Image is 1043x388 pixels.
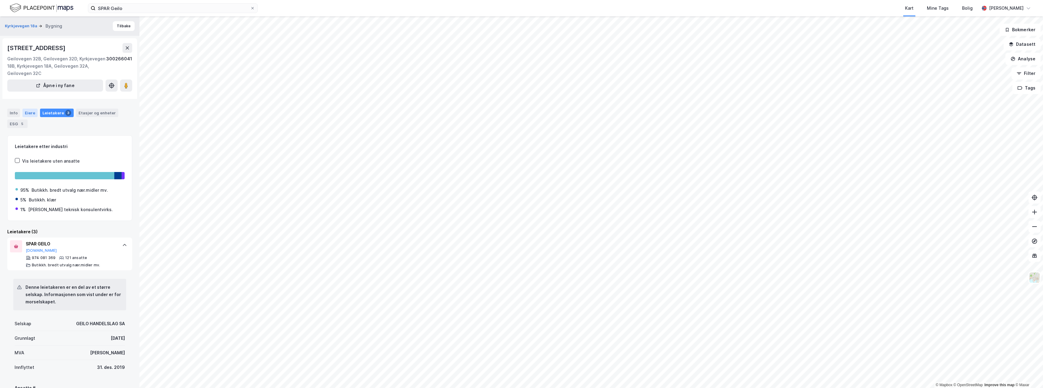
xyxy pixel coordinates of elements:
button: Tilbake [113,21,135,31]
div: ESG [7,120,28,128]
button: Åpne i ny fane [7,79,103,92]
div: 3 [65,110,71,116]
div: Geilovegen 32B, Geilovegen 32D, Kyrkjevegen 18B, Kyrkjevegen 18A, Geilovegen 32A, Geilovegen 32C [7,55,106,77]
div: 1% [20,206,26,213]
div: SPAR GEILO [26,240,116,248]
div: 31. des. 2019 [97,364,125,371]
a: Improve this map [984,383,1014,387]
a: Mapbox [936,383,952,387]
div: 95% [20,187,29,194]
div: 5 [19,121,25,127]
div: [STREET_ADDRESS] [7,43,67,53]
div: Leietakere (3) [7,228,132,235]
a: OpenStreetMap [954,383,983,387]
div: Info [7,109,20,117]
div: Butikkh. klær [29,196,56,204]
button: Tags [1012,82,1041,94]
button: Kyrkjevegen 18a [5,23,39,29]
div: Leietakere etter industri [15,143,125,150]
div: 5% [20,196,26,204]
div: 121 ansatte [65,255,87,260]
div: [PERSON_NAME] [989,5,1024,12]
button: [DOMAIN_NAME] [26,248,57,253]
div: Kart [905,5,914,12]
div: Butikkh. bredt utvalg nær.midler mv. [32,187,108,194]
button: Filter [1011,67,1041,79]
button: Datasett [1004,38,1041,50]
div: [PERSON_NAME] teknisk konsulentvirks. [28,206,113,213]
div: Vis leietakere uten ansatte [22,157,80,165]
iframe: Chat Widget [1013,359,1043,388]
div: Mine Tags [927,5,949,12]
div: MVA [15,349,24,356]
div: Bolig [962,5,973,12]
div: Selskap [15,320,31,327]
button: Analyse [1005,53,1041,65]
img: Z [1029,272,1040,283]
div: 300266041 [106,55,132,77]
input: Søk på adresse, matrikkel, gårdeiere, leietakere eller personer [96,4,250,13]
div: Butikkh. bredt utvalg nær.midler mv. [32,263,100,268]
div: Bygning [45,22,62,30]
img: logo.f888ab2527a4732fd821a326f86c7f29.svg [10,3,73,13]
div: [PERSON_NAME] [90,349,125,356]
div: [DATE] [111,335,125,342]
div: GEILO HANDELSLAG SA [76,320,125,327]
div: Eiere [22,109,38,117]
div: Kontrollprogram for chat [1013,359,1043,388]
div: Etasjer og enheter [79,110,116,116]
div: 974 081 369 [32,255,55,260]
button: Bokmerker [1000,24,1041,36]
div: Innflyttet [15,364,34,371]
div: Leietakere [40,109,74,117]
div: Denne leietakeren er en del av et større selskap. Informasjonen som vist under er for morselskapet. [25,284,121,305]
div: Grunnlagt [15,335,35,342]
